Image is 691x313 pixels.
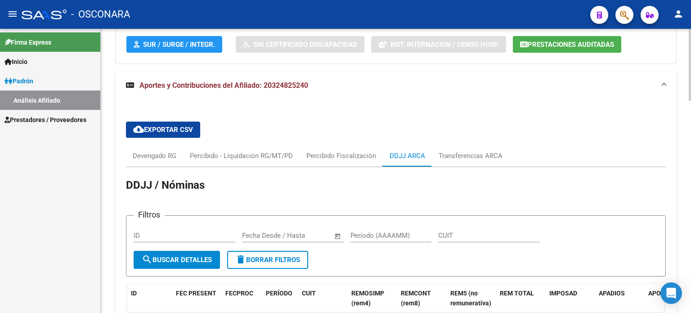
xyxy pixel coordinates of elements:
button: Prestaciones Auditadas [513,36,621,53]
button: SUR / SURGE / INTEGR. [126,36,222,53]
mat-expansion-panel-header: Aportes y Contribuciones del Afiliado: 20324825240 [115,71,677,100]
span: CUIT [302,290,316,297]
span: SUR / SURGE / INTEGR. [143,41,215,49]
div: Percibido - Liquidación RG/MT/PD [190,151,293,161]
span: PERÍODO [266,290,292,297]
mat-icon: person [673,9,684,19]
span: IMPOSAD [549,290,577,297]
span: APADIOS [599,290,625,297]
span: ID [131,290,137,297]
input: Fecha fin [287,231,330,240]
span: Padrón [4,76,33,86]
button: Open calendar [333,231,343,241]
span: FEC PRESENT [176,290,216,297]
button: Not. Internacion / Censo Hosp. [371,36,506,53]
button: Exportar CSV [126,122,200,138]
h3: Filtros [134,209,165,221]
mat-icon: delete [235,254,246,265]
div: Percibido Fiscalización [306,151,376,161]
span: Aportes y Contribuciones del Afiliado: 20324825240 [139,81,308,90]
span: REMOSIMP (rem4) [351,290,384,307]
span: Not. Internacion / Censo Hosp. [390,41,499,49]
div: Transferencias ARCA [439,151,503,161]
button: Buscar Detalles [134,251,220,269]
span: FECPROC [225,290,253,297]
button: Borrar Filtros [227,251,308,269]
span: Buscar Detalles [142,256,212,264]
span: Inicio [4,57,27,67]
span: Sin Certificado Discapacidad [253,41,357,49]
span: DDJJ / Nóminas [126,179,205,191]
div: Open Intercom Messenger [660,282,682,304]
span: Prestadores / Proveedores [4,115,86,125]
span: APO B SOC [648,290,680,297]
span: REM TOTAL [500,290,534,297]
div: DDJJ ARCA [390,151,425,161]
button: Sin Certificado Discapacidad [236,36,364,53]
span: Exportar CSV [133,126,193,134]
div: Devengado RG [133,151,176,161]
span: Borrar Filtros [235,256,300,264]
mat-icon: menu [7,9,18,19]
span: REMCONT (rem8) [401,290,431,307]
input: Fecha inicio [242,231,278,240]
span: Firma Express [4,37,51,47]
span: Prestaciones Auditadas [528,41,614,49]
mat-icon: search [142,254,153,265]
span: - OSCONARA [71,5,130,24]
span: REM5 (no remunerativa) [450,290,491,307]
mat-icon: cloud_download [133,124,144,135]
